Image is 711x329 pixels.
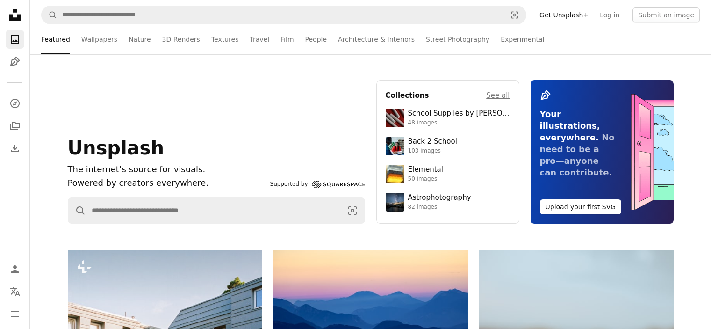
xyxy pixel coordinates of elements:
div: 48 images [408,119,510,127]
div: 82 images [408,204,471,211]
span: Your illustrations, everywhere. [540,109,600,142]
a: Layered blue mountains under a pastel sky [273,306,468,314]
a: Log in [594,7,625,22]
a: Explore [6,94,24,113]
h1: The internet’s source for visuals. [68,163,266,176]
a: Nature [129,24,151,54]
a: Astrophotography82 images [386,193,510,212]
a: Elemental50 images [386,165,510,183]
a: People [305,24,327,54]
a: Film [280,24,294,54]
button: Search Unsplash [42,6,57,24]
span: Unsplash [68,137,164,159]
a: Collections [6,117,24,135]
button: Visual search [503,6,526,24]
p: Powered by creators everywhere. [68,176,266,190]
a: Textures [211,24,239,54]
a: Photos [6,30,24,49]
div: Astrophotography [408,193,471,203]
h4: Collections [386,90,429,101]
a: Get Unsplash+ [534,7,594,22]
div: Back 2 School [408,137,457,146]
div: School Supplies by [PERSON_NAME] [408,109,510,118]
a: Architecture & Interiors [338,24,415,54]
a: Download History [6,139,24,158]
button: Menu [6,305,24,323]
button: Visual search [340,198,365,223]
a: Back 2 School103 images [386,137,510,155]
img: premium_photo-1683135218355-6d72011bf303 [386,137,404,155]
form: Find visuals sitewide [41,6,526,24]
img: photo-1538592487700-be96de73306f [386,193,404,212]
button: Upload your first SVG [540,199,622,214]
a: 3D Renders [162,24,200,54]
button: Submit an image [632,7,700,22]
a: Illustrations [6,52,24,71]
a: Experimental [501,24,544,54]
a: School Supplies by [PERSON_NAME]48 images [386,109,510,127]
a: Supported by [270,179,365,190]
form: Find visuals sitewide [68,197,365,224]
img: premium_photo-1751985761161-8a269d884c29 [386,165,404,183]
img: premium_photo-1715107534993-67196b65cde7 [386,109,404,127]
a: Wallpapers [81,24,117,54]
div: 50 images [408,175,443,183]
a: Street Photography [426,24,489,54]
div: 103 images [408,147,457,155]
a: See all [486,90,510,101]
button: Language [6,282,24,301]
a: Travel [250,24,269,54]
a: Log in / Sign up [6,260,24,278]
div: Elemental [408,165,443,175]
button: Search Unsplash [68,198,86,223]
span: No need to be a pro—anyone can contribute. [540,132,615,177]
